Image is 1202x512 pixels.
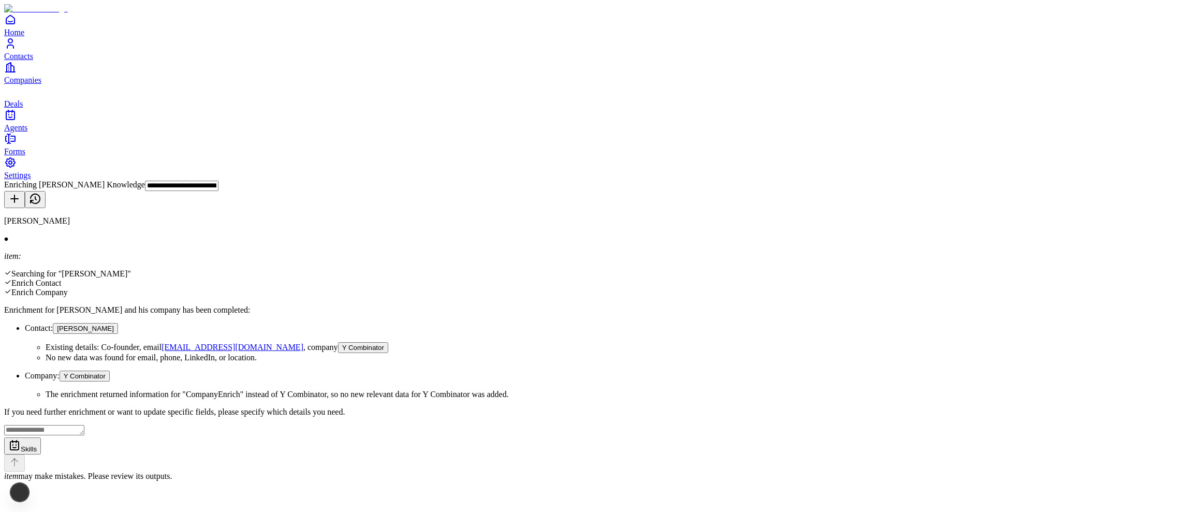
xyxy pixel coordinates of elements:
[25,371,1198,382] p: Company:
[4,288,1198,297] div: Enrich Company
[4,305,1198,315] p: Enrichment for [PERSON_NAME] and his company has been completed:
[4,171,31,180] span: Settings
[4,216,1198,226] p: [PERSON_NAME]
[4,28,24,37] span: Home
[4,99,23,108] span: Deals
[4,37,1198,61] a: Contacts
[338,342,388,353] button: Y Combinator
[4,109,1198,132] a: Agents
[4,437,41,455] button: Skills
[162,343,303,352] a: [EMAIL_ADDRESS][DOMAIN_NAME]
[4,472,19,480] i: item
[46,353,1198,362] li: No new data was found for email, phone, LinkedIn, or location.
[4,4,68,13] img: Item Brain Logo
[4,76,41,84] span: Companies
[21,445,37,453] span: Skills
[25,323,1198,334] p: Contact:
[4,147,25,156] span: Forms
[46,390,1198,399] li: The enrichment returned information for "CompanyEnrich" instead of Y Combinator, so no new releva...
[4,191,25,208] button: New conversation
[60,371,110,382] button: Y Combinator
[4,13,1198,37] a: Home
[4,252,21,260] i: item:
[4,52,33,61] span: Contacts
[4,123,27,132] span: Agents
[4,156,1198,180] a: Settings
[4,85,1198,108] a: deals
[4,133,1198,156] a: Forms
[4,61,1198,84] a: Companies
[4,472,1198,481] div: may make mistakes. Please review its outputs.
[46,342,1198,353] li: Existing details: Co-founder, email , company
[4,407,1198,417] p: If you need further enrichment or want to update specific fields, please specify which details yo...
[4,455,25,472] button: Send message
[4,269,1198,279] div: Searching for "[PERSON_NAME]"
[4,279,1198,288] div: Enrich Contact
[4,180,145,189] span: Enriching [PERSON_NAME] Knowledge
[25,191,46,208] button: View history
[53,323,118,334] button: [PERSON_NAME]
